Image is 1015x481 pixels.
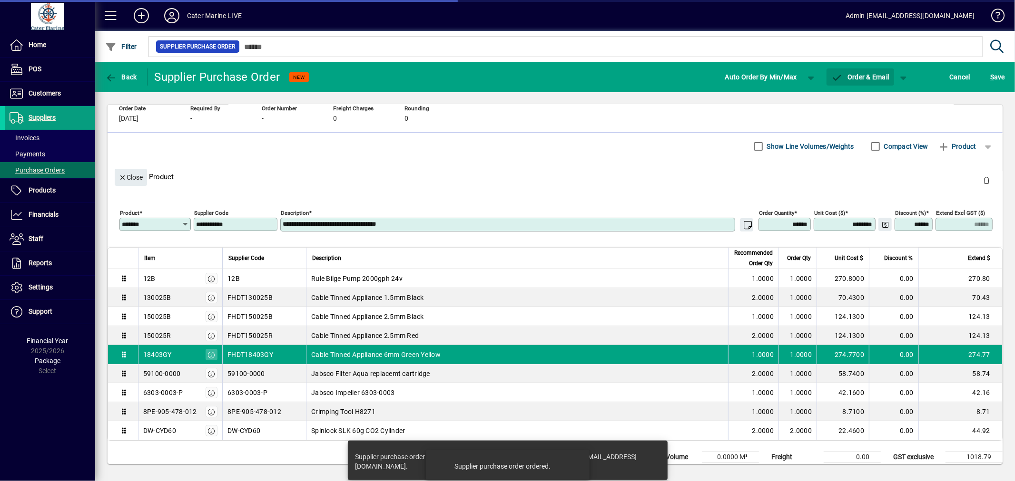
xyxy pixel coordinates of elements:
[918,288,1002,307] td: 70.43
[143,312,171,321] div: 150025B
[29,65,41,73] span: POS
[119,115,138,123] span: [DATE]
[765,142,854,151] label: Show Line Volumes/Weights
[918,345,1002,364] td: 274.77
[108,159,1003,194] div: Product
[846,8,975,23] div: Admin [EMAIL_ADDRESS][DOMAIN_NAME]
[728,345,778,364] td: 1.0000
[143,388,183,397] div: 6303-0003-P
[882,142,928,151] label: Compact View
[311,350,441,359] span: Cable Tinned Appliance 6mm Green Yellow
[10,150,45,158] span: Payments
[884,253,913,263] span: Discount %
[5,276,95,299] a: Settings
[5,130,95,146] a: Invoices
[155,69,280,85] div: Supplier Purchase Order
[5,33,95,57] a: Home
[888,463,946,474] td: GST
[895,210,926,216] mat-label: Discount (%)
[5,251,95,275] a: Reports
[120,210,139,216] mat-label: Product
[869,383,918,402] td: 0.00
[10,166,65,174] span: Purchase Orders
[918,421,1002,440] td: 44.92
[29,211,59,218] span: Financials
[95,68,148,86] app-page-header-button: Back
[817,269,869,288] td: 270.8000
[115,169,147,186] button: Close
[143,293,171,302] div: 130025B
[29,308,52,315] span: Support
[918,402,1002,421] td: 8.71
[869,421,918,440] td: 0.00
[333,115,337,123] span: 0
[311,388,394,397] span: Jabsco Impeller 6303-0003
[814,210,845,216] mat-label: Unit Cost ($)
[869,345,918,364] td: 0.00
[143,426,176,435] div: DW-CYD60
[778,364,817,383] td: 1.0000
[778,421,817,440] td: 2.0000
[869,364,918,383] td: 0.00
[817,345,869,364] td: 274.7700
[720,68,802,86] button: Auto Order By Min/Max
[728,383,778,402] td: 1.0000
[938,139,976,154] span: Product
[143,369,181,378] div: 59100-0000
[29,89,61,97] span: Customers
[311,331,419,340] span: Cable Tinned Appliance 2.5mm Red
[5,179,95,202] a: Products
[10,134,39,142] span: Invoices
[728,421,778,440] td: 2.0000
[936,210,985,216] mat-label: Extend excl GST ($)
[817,364,869,383] td: 58.7400
[222,402,306,421] td: 8PE-905-478-012
[778,307,817,326] td: 1.0000
[778,288,817,307] td: 1.0000
[778,326,817,345] td: 1.0000
[35,357,60,365] span: Package
[222,269,306,288] td: 12B
[728,288,778,307] td: 2.0000
[194,210,228,216] mat-label: Supplier Code
[778,402,817,421] td: 1.0000
[759,210,794,216] mat-label: Order Quantity
[835,253,863,263] span: Unit Cost $
[190,115,192,123] span: -
[787,253,811,263] span: Order Qty
[827,68,894,86] button: Order & Email
[29,259,52,267] span: Reports
[160,42,236,51] span: Supplier Purchase Order
[767,452,824,463] td: Freight
[311,407,375,416] span: Crimping Tool H8271
[281,210,309,216] mat-label: Description
[734,248,773,269] span: Recommended Order Qty
[355,452,650,471] div: Supplier purchase order #234149 posted. Supplier purchase order emailed to [EMAIL_ADDRESS][DOMAIN...
[222,307,306,326] td: FHDT150025B
[869,326,918,345] td: 0.00
[918,269,1002,288] td: 270.80
[126,7,157,24] button: Add
[975,169,998,192] button: Delete
[29,186,56,194] span: Products
[112,173,149,181] app-page-header-button: Close
[222,364,306,383] td: 59100-0000
[27,337,69,345] span: Financial Year
[888,452,946,463] td: GST exclusive
[311,426,405,435] span: Spinlock SLK 60g CO2 Cylinder
[645,452,702,463] td: Total Volume
[878,218,892,231] button: Change Price Levels
[311,369,430,378] span: Jabsco Filter Aqua replacemt cartridge
[5,227,95,251] a: Staff
[5,300,95,324] a: Support
[869,402,918,421] td: 0.00
[144,253,156,263] span: Item
[990,73,994,81] span: S
[817,421,869,440] td: 22.4600
[5,162,95,178] a: Purchase Orders
[645,463,702,474] td: Total Weight
[222,326,306,345] td: FHDT150025R
[118,170,143,185] span: Close
[817,288,869,307] td: 70.4300
[946,463,1003,474] td: 152.82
